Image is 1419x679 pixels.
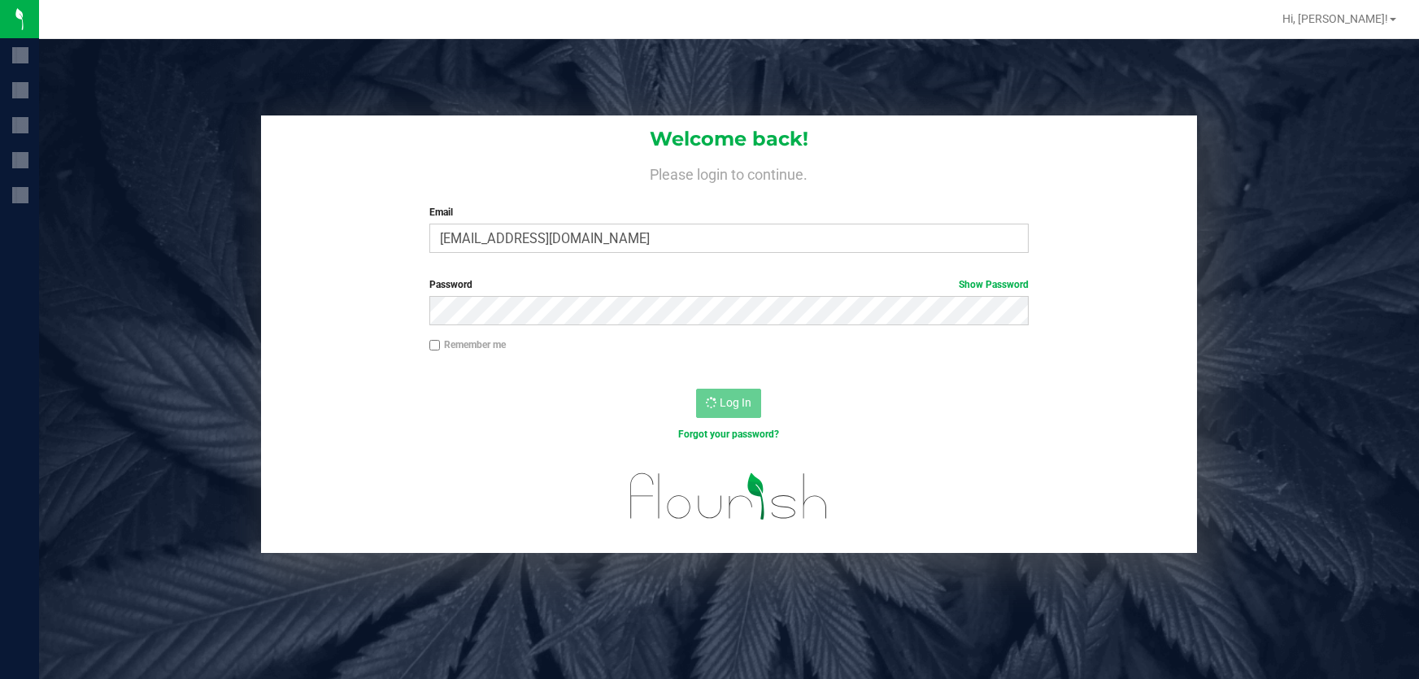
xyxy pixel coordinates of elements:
span: Password [429,279,472,290]
span: Log In [720,396,751,409]
h1: Welcome back! [261,128,1197,150]
button: Log In [696,389,761,418]
img: flourish_logo.svg [612,459,847,534]
input: Remember me [429,340,441,351]
h4: Please login to continue. [261,163,1197,182]
a: Forgot your password? [678,429,779,440]
a: Show Password [959,279,1029,290]
span: Hi, [PERSON_NAME]! [1282,12,1388,25]
label: Email [429,205,1029,220]
label: Remember me [429,337,506,352]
